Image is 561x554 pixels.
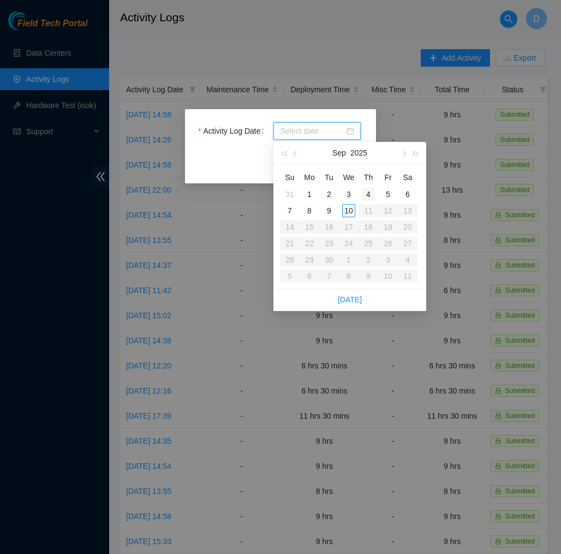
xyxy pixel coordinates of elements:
[283,204,296,217] div: 7
[362,188,375,201] div: 4
[303,204,316,217] div: 8
[300,202,319,219] td: 2025-09-08
[381,188,395,201] div: 5
[401,188,414,201] div: 6
[398,186,417,202] td: 2025-09-06
[323,188,336,201] div: 2
[359,186,378,202] td: 2025-09-04
[303,188,316,201] div: 1
[339,186,359,202] td: 2025-09-03
[280,202,300,219] td: 2025-09-07
[378,186,398,202] td: 2025-09-05
[319,169,339,186] th: Tu
[280,169,300,186] th: Su
[342,188,355,201] div: 3
[342,204,355,217] div: 10
[300,169,319,186] th: Mo
[198,122,268,140] label: Activity Log Date
[398,169,417,186] th: Sa
[283,188,296,201] div: 31
[300,186,319,202] td: 2025-09-01
[339,202,359,219] td: 2025-09-10
[332,142,346,164] button: Sep
[323,204,336,217] div: 9
[339,169,359,186] th: We
[280,186,300,202] td: 2025-08-31
[338,295,362,304] a: [DATE]
[319,202,339,219] td: 2025-09-09
[378,169,398,186] th: Fr
[280,125,344,137] input: Activity Log Date
[319,186,339,202] td: 2025-09-02
[350,142,367,164] button: 2025
[359,169,378,186] th: Th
